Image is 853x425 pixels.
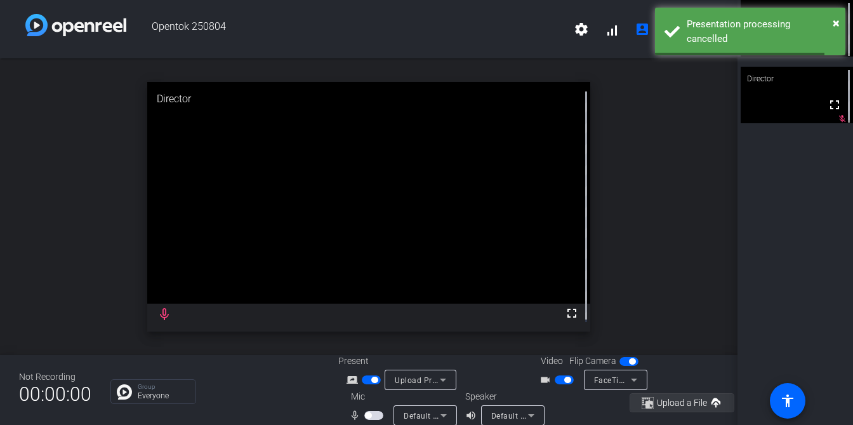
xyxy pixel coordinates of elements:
[539,372,555,388] mat-icon: videocam_outline
[138,384,189,390] p: Group
[741,67,853,91] div: Director
[395,375,472,385] span: Upload Presentation
[465,408,480,423] mat-icon: volume_up
[833,13,840,32] button: Close
[541,354,563,368] span: Video
[347,372,362,388] mat-icon: screen_share_outline
[635,22,650,37] mat-icon: account_box
[642,397,657,409] img: Drag Drop
[19,370,91,384] div: Not Recording
[564,306,579,321] mat-icon: fullscreen
[465,390,541,403] div: Speaker
[138,392,189,400] p: Everyone
[338,354,465,368] div: Present
[594,375,729,385] span: FaceTime HD Camera (D288:[DATE])
[630,393,734,412] button: Drag DropUpload a File
[117,384,132,400] img: Chat Icon
[126,14,566,44] span: Opentok 250804
[404,410,567,421] span: Default - MacBook Pro Microphone (Built-in)
[569,354,616,368] span: Flip Camera
[25,14,126,36] img: white-gradient.svg
[827,97,842,112] mat-icon: fullscreen
[833,15,840,30] span: ×
[338,390,465,403] div: Mic
[657,398,707,408] span: Upload a File
[147,82,590,116] div: Director
[349,408,364,423] mat-icon: mic_none
[19,379,91,410] span: 00:00:00
[597,14,627,44] button: signal_cellular_alt
[574,22,589,37] mat-icon: settings
[491,410,644,421] span: Default - MacBook Pro Speakers (Built-in)
[687,17,836,46] div: Presentation processing cancelled
[780,393,795,408] mat-icon: accessibility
